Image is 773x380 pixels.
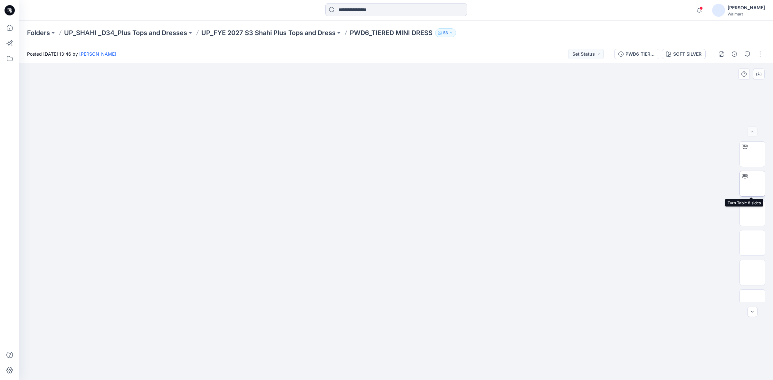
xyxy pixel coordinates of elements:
[712,4,725,17] img: avatar
[443,29,448,36] p: 53
[728,12,765,16] div: Walmart
[27,28,50,37] a: Folders
[79,51,116,57] a: [PERSON_NAME]
[64,28,187,37] a: UP_SHAHI _D34_Plus Tops and Dresses
[729,49,740,59] button: Details
[728,4,765,12] div: [PERSON_NAME]
[435,28,456,37] button: 53
[350,28,433,37] p: PWD6_TIERED MINI DRESS
[625,51,655,58] div: PWD6_TIERED MINI DRESS([DATE])
[673,51,701,58] div: SOFT SILVER
[614,49,659,59] button: PWD6_TIERED MINI DRESS([DATE])
[662,49,706,59] button: SOFT SILVER
[201,28,336,37] a: UP_FYE 2027 S3 Shahi Plus Tops and Dress
[27,51,116,57] span: Posted [DATE] 13:46 by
